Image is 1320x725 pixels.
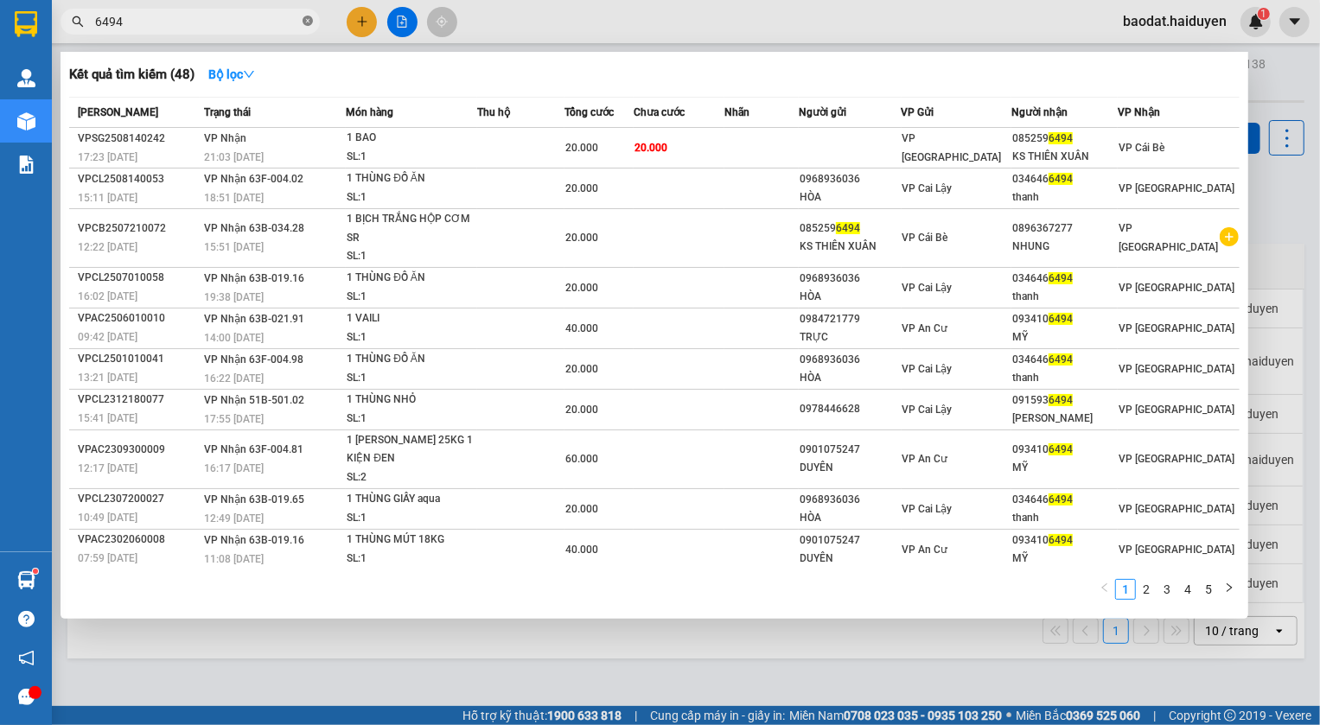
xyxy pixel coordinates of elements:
div: SL: 1 [347,328,476,347]
span: VP An Cư [902,544,948,556]
span: 6494 [1049,394,1073,406]
span: 07:59 [DATE] [78,552,137,564]
div: SL: 1 [347,188,476,207]
span: 19:38 [DATE] [204,291,264,303]
span: Chưa cước [634,106,685,118]
div: 1 [PERSON_NAME] 25KG 1 KIỆN ĐEN [347,431,476,468]
span: 10:49 [DATE] [78,512,137,524]
span: question-circle [18,611,35,627]
span: VP [GEOGRAPHIC_DATA] [902,132,1002,163]
div: 093410 [1012,310,1117,328]
span: 16:22 [DATE] [204,372,264,385]
span: message [18,689,35,705]
span: VP Nhận 63B-021.91 [204,313,304,325]
div: 1 THÙNG ĐỒ ĂN [347,350,476,369]
li: Previous Page [1094,579,1115,600]
div: thanh [1012,369,1117,387]
div: HÒA [800,369,901,387]
div: SL: 1 [347,509,476,528]
span: 6494 [1049,493,1073,506]
span: VP Nhận 63B-019.65 [204,493,304,506]
span: 20.000 [565,363,598,375]
span: 40.000 [565,322,598,334]
span: 16:02 [DATE] [78,290,137,302]
span: VP Nhận 63F-004.81 [204,443,303,455]
span: 21:03 [DATE] [204,151,264,163]
div: 1 THÙNG NHỎ [347,391,476,410]
span: 17:23 [DATE] [78,151,137,163]
span: close-circle [303,16,313,26]
div: 093410 [1012,441,1117,459]
div: SL: 1 [347,247,476,266]
span: VP Gửi [902,106,934,118]
div: 091593 [1012,391,1117,410]
span: VP Cái Bè [902,232,948,244]
img: solution-icon [17,156,35,174]
div: 1 THÙNG GIẤY aqua [347,490,476,509]
span: Thu hộ [477,106,510,118]
span: VP Cai Lậy [902,282,953,294]
div: 0978446628 [800,400,901,418]
div: 0901075247 [800,441,901,459]
span: 20.000 [565,282,598,294]
span: VP Cai Lậy [902,503,953,515]
span: close-circle [303,14,313,30]
span: VP [GEOGRAPHIC_DATA] [1119,503,1234,515]
span: VP [GEOGRAPHIC_DATA] [1119,222,1218,253]
span: 20.000 [634,142,667,154]
span: VP Nhận 63B-019.16 [204,272,304,284]
div: NHUNG [1012,238,1117,256]
div: [PERSON_NAME] [1012,410,1117,428]
span: VP [GEOGRAPHIC_DATA] [1119,544,1234,556]
span: 6494 [1049,443,1073,455]
div: MỸ [1012,328,1117,347]
span: VP Cái Bè [1119,142,1164,154]
span: Trạng thái [204,106,251,118]
div: thanh [1012,288,1117,306]
div: HÒA [800,288,901,306]
span: 16:17 [DATE] [204,462,264,474]
li: 2 [1136,579,1157,600]
span: Tổng cước [564,106,614,118]
span: 40.000 [565,544,598,556]
span: VP Nhận 63B-019.16 [204,534,304,546]
span: VP An Cư [902,453,948,465]
img: warehouse-icon [17,571,35,589]
a: 4 [1178,580,1197,599]
span: Nhãn [724,106,749,118]
span: VP [GEOGRAPHIC_DATA] [1119,404,1234,416]
span: 15:11 [DATE] [78,192,137,204]
span: VP Nhận 63F-004.02 [204,173,303,185]
div: 085259 [1012,130,1117,148]
span: 20.000 [565,182,598,194]
div: 0896367277 [1012,219,1117,238]
span: 13:21 [DATE] [78,372,137,384]
span: VP Nhận 63B-034.28 [204,222,304,234]
span: 12:49 [DATE] [204,512,264,525]
img: warehouse-icon [17,69,35,87]
span: 6494 [1049,313,1073,325]
span: Người nhận [1011,106,1068,118]
li: 5 [1198,579,1219,600]
div: SL: 1 [347,148,476,167]
span: VP [GEOGRAPHIC_DATA] [1119,282,1234,294]
img: warehouse-icon [17,112,35,130]
div: 034646 [1012,351,1117,369]
span: VP Nhận [1118,106,1160,118]
div: DUYÊN [800,550,901,568]
li: 1 [1115,579,1136,600]
span: 20.000 [565,142,598,154]
span: VP Nhận 63F-004.98 [204,353,303,366]
div: VPAC2302060008 [78,531,199,549]
a: 2 [1137,580,1156,599]
div: KS THIÊN XUÂN [1012,148,1117,166]
span: Người gửi [799,106,846,118]
span: 6494 [1049,173,1073,185]
span: VP Nhận 51B-501.02 [204,394,304,406]
li: 3 [1157,579,1177,600]
div: thanh [1012,509,1117,527]
span: 6494 [1049,132,1073,144]
div: VPCL2307200027 [78,490,199,508]
div: SL: 1 [347,410,476,429]
li: 4 [1177,579,1198,600]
